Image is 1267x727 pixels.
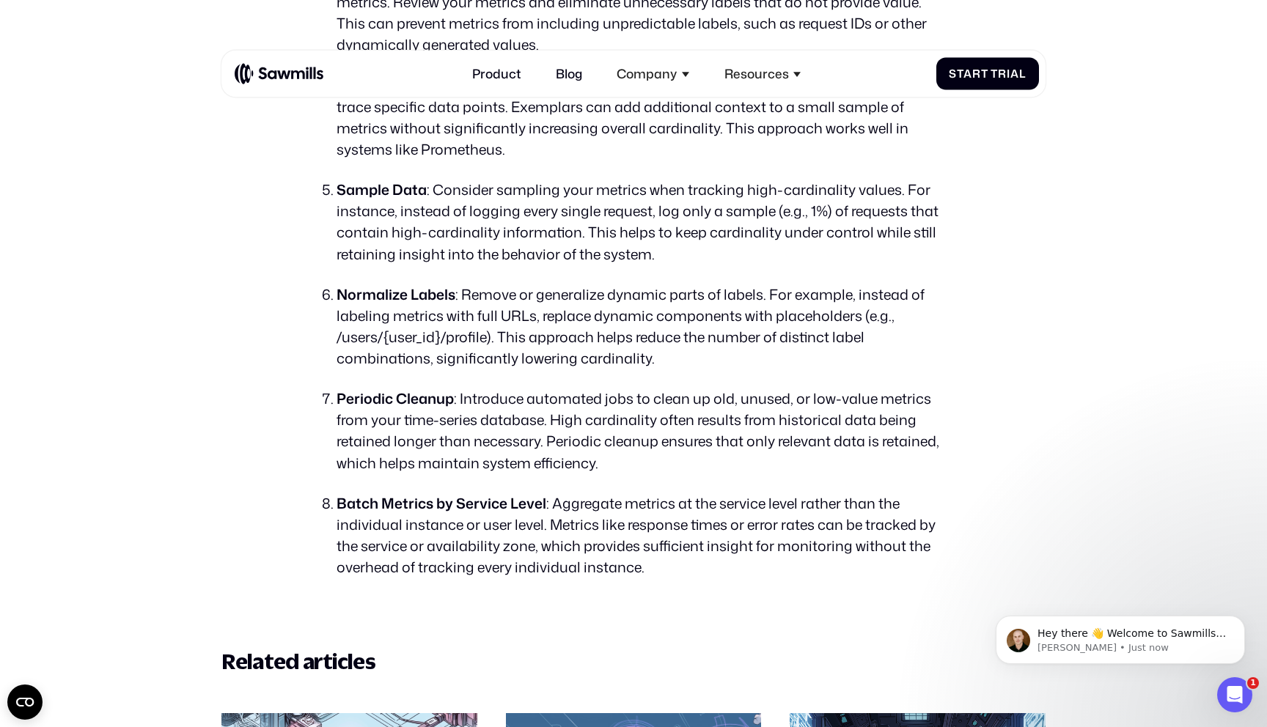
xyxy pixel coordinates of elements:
li: : Introduce automated jobs to clean up old, unused, or low-value metrics from your time-series da... [337,388,947,473]
div: Resources [724,66,789,81]
iframe: Intercom live chat [1217,677,1252,712]
strong: Batch Metrics by Service Level [337,493,546,513]
li: : Aggregate metrics at the service level rather than the individual instance or user level. Metri... [337,492,947,578]
a: Start Trial [936,58,1039,90]
iframe: Intercom notifications message [974,585,1267,687]
div: Start Trial [949,67,1026,81]
a: Blog [546,56,592,91]
span: 1 [1247,677,1259,689]
li: : Consider sampling your metrics when tracking high-cardinality values. For instance, instead of ... [337,179,947,265]
li: : Instead of adding high-cardinality labels to all metrics, use exemplars to trace specific data ... [337,75,947,160]
li: : Remove or generalize dynamic parts of labels. For example, instead of labeling metrics with ful... [337,284,947,369]
button: Open CMP widget [7,684,43,720]
a: Product [463,56,530,91]
strong: Sample Data [337,180,427,199]
strong: Normalize Labels [337,284,455,304]
strong: Periodic Cleanup [337,388,454,408]
h2: Related articles [221,649,1045,675]
div: Company [617,66,677,81]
